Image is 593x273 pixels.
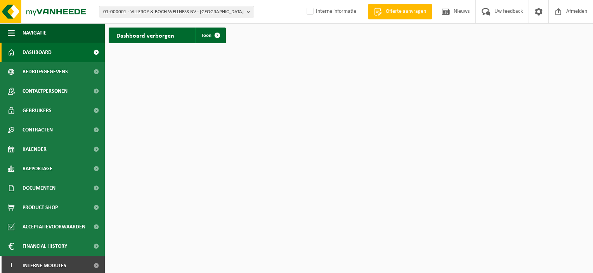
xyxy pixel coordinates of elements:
h2: Dashboard verborgen [109,28,182,43]
button: 01-000001 - VILLEROY & BOCH WELLNESS NV - [GEOGRAPHIC_DATA] [99,6,254,17]
span: Acceptatievoorwaarden [23,217,85,237]
a: Toon [195,28,225,43]
span: Dashboard [23,43,52,62]
label: Interne informatie [305,6,356,17]
span: Financial History [23,237,67,256]
span: 01-000001 - VILLEROY & BOCH WELLNESS NV - [GEOGRAPHIC_DATA] [103,6,244,18]
span: Product Shop [23,198,58,217]
span: Contactpersonen [23,81,68,101]
span: Navigatie [23,23,47,43]
span: Contracten [23,120,53,140]
a: Offerte aanvragen [368,4,432,19]
span: Bedrijfsgegevens [23,62,68,81]
span: Kalender [23,140,47,159]
span: Rapportage [23,159,52,178]
span: Toon [201,33,212,38]
span: Gebruikers [23,101,52,120]
span: Offerte aanvragen [384,8,428,16]
span: Documenten [23,178,55,198]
